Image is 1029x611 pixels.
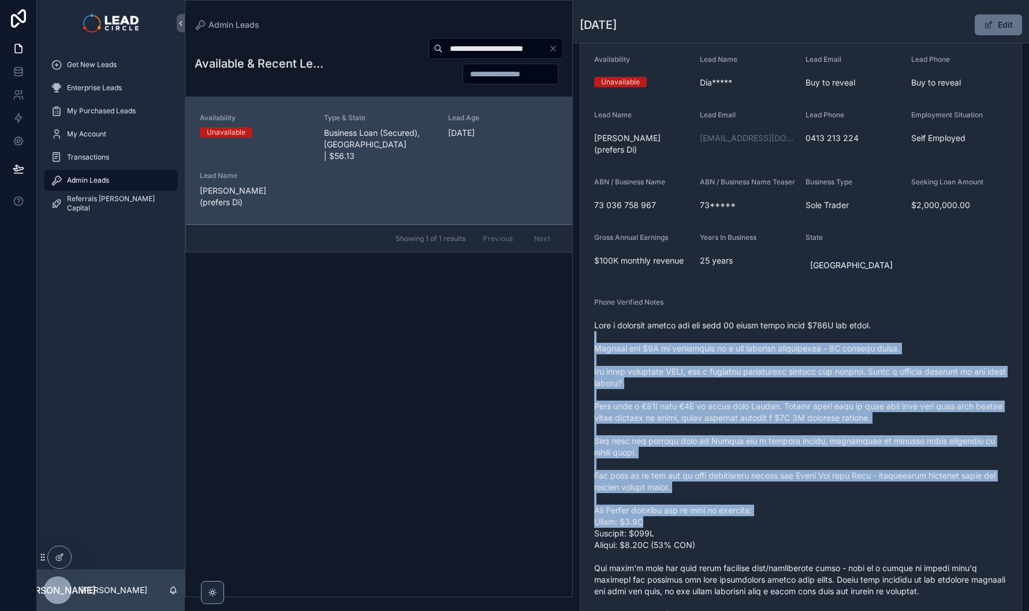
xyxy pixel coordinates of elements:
button: Clear [549,44,562,53]
span: Seeking Loan Amount [911,177,983,186]
span: 25 years [700,255,796,266]
a: My Account [44,124,178,145]
span: Lead Phone [911,55,950,64]
span: Admin Leads [67,176,109,185]
span: Showing 1 of 1 results [396,234,465,243]
span: Employment Situation [911,110,983,119]
img: App logo [83,14,138,32]
span: Get New Leads [67,60,117,69]
span: Self Employed [911,132,1008,144]
span: Lead Age [448,113,558,123]
span: Sole Trader [806,199,902,211]
span: [PERSON_NAME] (prefers Di) [200,185,310,208]
div: Unavailable [207,127,245,138]
span: Lead Name [594,110,632,119]
a: My Purchased Leads [44,101,178,121]
span: My Account [67,129,106,139]
span: [PERSON_NAME] (prefers Di) [594,132,691,155]
span: Business Loan (Secured), [GEOGRAPHIC_DATA] | $56.13 [324,127,434,162]
span: [DATE] [448,127,558,139]
a: Enterprise Leads [44,77,178,98]
span: Transactions [67,153,109,162]
span: Lead Phone [806,110,844,119]
span: Gross Annual Earnings [594,233,668,242]
div: scrollable content [37,46,185,229]
a: Referrals [PERSON_NAME] Capital [44,193,178,214]
span: Availability [200,113,310,123]
span: Referrals [PERSON_NAME] Capital [67,194,166,213]
a: Transactions [44,147,178,168]
span: ABN / Business Name Teaser [700,177,795,186]
span: Lead Name [200,171,310,180]
span: Lead Email [700,110,736,119]
span: My Purchased Leads [67,106,136,116]
div: Unavailable [601,77,640,87]
span: Business Type [806,177,852,186]
span: 73 036 758 967 [594,199,691,211]
a: Admin Leads [195,19,259,31]
h1: Available & Recent Leads [195,55,326,72]
span: State [806,233,823,242]
span: Years In Business [700,233,756,242]
span: Type & State [324,113,434,123]
span: $2,000,000.00 [911,199,1008,211]
span: [PERSON_NAME] [20,583,96,597]
span: Phone Verified Notes [594,298,663,306]
span: Lead Name [700,55,737,64]
a: [EMAIL_ADDRESS][DOMAIN_NAME] [700,132,796,144]
span: [GEOGRAPHIC_DATA] [810,260,893,271]
span: Buy to reveal [806,77,902,88]
span: 0413 213 224 [806,132,902,144]
a: Get New Leads [44,54,178,75]
span: Buy to reveal [911,77,1008,88]
span: Lead Email [806,55,841,64]
span: Admin Leads [208,19,259,31]
button: Edit [975,14,1022,35]
p: [PERSON_NAME] [81,584,147,596]
a: AvailabilityUnavailableType & StateBusiness Loan (Secured), [GEOGRAPHIC_DATA] | $56.13Lead Age[DA... [186,97,572,224]
a: Admin Leads [44,170,178,191]
span: $100K monthly revenue [594,255,691,266]
span: Availability [594,55,630,64]
h1: [DATE] [580,17,617,33]
span: ABN / Business Name [594,177,665,186]
span: Enterprise Leads [67,83,122,92]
